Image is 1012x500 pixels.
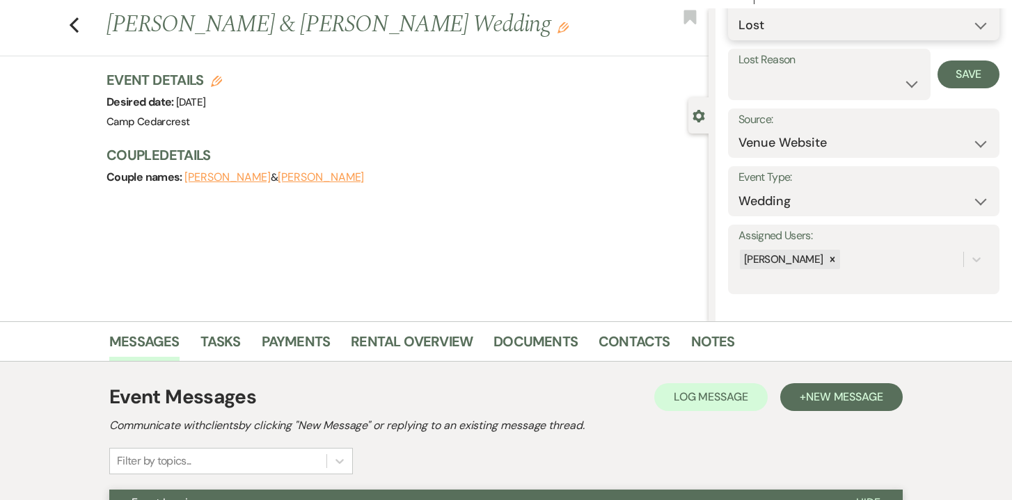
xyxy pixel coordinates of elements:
h3: Event Details [106,70,222,90]
label: Lost Reason [738,50,920,70]
a: Messages [109,330,180,361]
a: Payments [262,330,331,361]
span: [DATE] [176,95,205,109]
button: Close lead details [693,108,705,122]
button: Log Message [654,383,768,411]
a: Rental Overview [351,330,473,361]
label: Source: [738,110,989,130]
span: Desired date: [106,95,176,109]
h3: Couple Details [106,145,695,165]
label: Event Type: [738,168,989,188]
h1: Event Messages [109,382,256,412]
h2: Communicate with clients by clicking "New Message" or replying to an existing message thread. [109,417,903,434]
span: New Message [806,389,883,404]
label: Assigned Users: [738,226,989,246]
a: Documents [493,330,578,361]
span: Log Message [674,389,748,404]
button: Save [938,61,999,88]
h1: [PERSON_NAME] & [PERSON_NAME] Wedding [106,8,583,42]
span: Camp Cedarcrest [106,115,189,129]
a: Contacts [599,330,670,361]
div: Filter by topics... [117,453,191,469]
button: +New Message [780,383,903,411]
span: Couple names: [106,170,184,184]
button: [PERSON_NAME] [184,172,271,183]
button: [PERSON_NAME] [278,172,364,183]
div: [PERSON_NAME] [740,250,825,270]
a: Notes [691,330,735,361]
a: Tasks [200,330,241,361]
button: Edit [558,21,569,33]
span: & [184,170,364,184]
